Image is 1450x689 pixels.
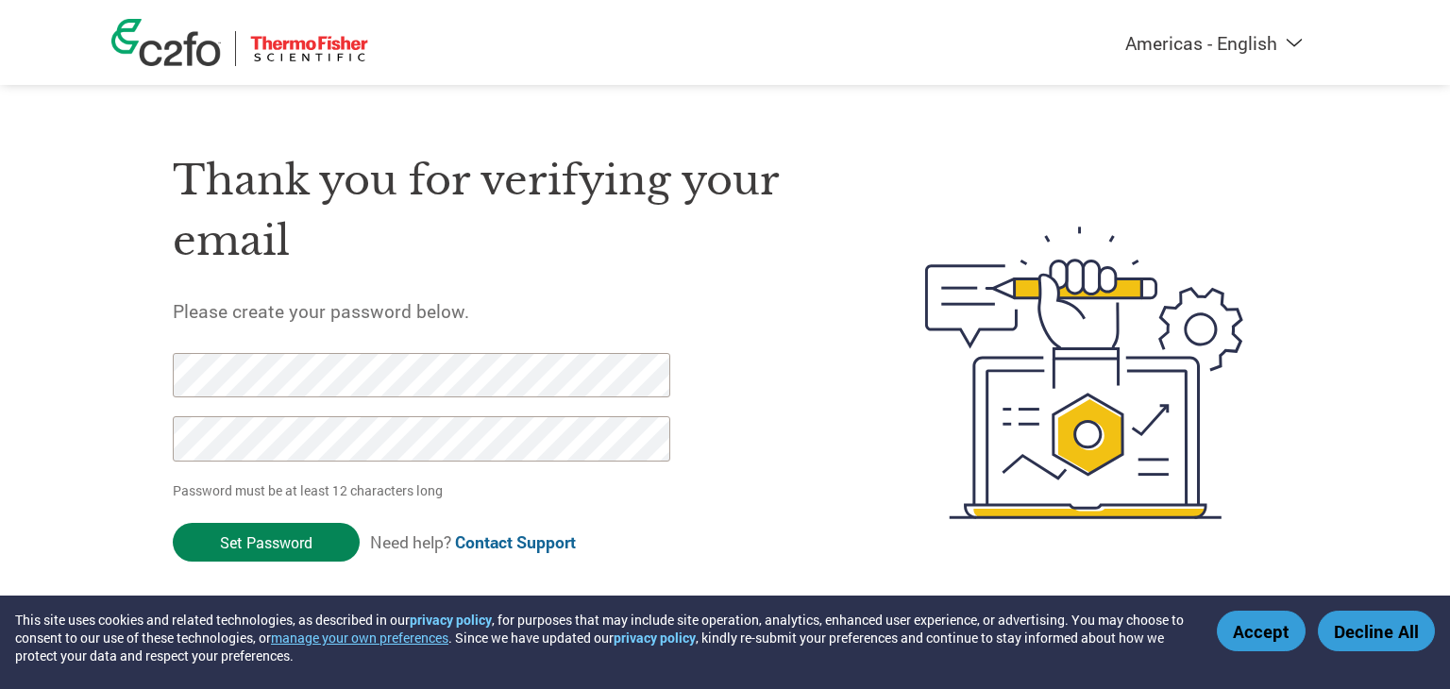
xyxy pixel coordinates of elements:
[891,123,1278,623] img: create-password
[455,531,576,553] a: Contact Support
[111,19,221,66] img: c2fo logo
[370,531,576,553] span: Need help?
[410,611,492,629] a: privacy policy
[271,629,448,647] button: manage your own preferences
[15,611,1189,664] div: This site uses cookies and related technologies, as described in our , for purposes that may incl...
[173,480,677,500] p: Password must be at least 12 characters long
[1318,611,1435,651] button: Decline All
[173,150,835,272] h1: Thank you for verifying your email
[614,629,696,647] a: privacy policy
[1217,611,1306,651] button: Accept
[173,299,835,323] h5: Please create your password below.
[173,523,360,562] input: Set Password
[250,31,368,66] img: Thermo Fisher Scientific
